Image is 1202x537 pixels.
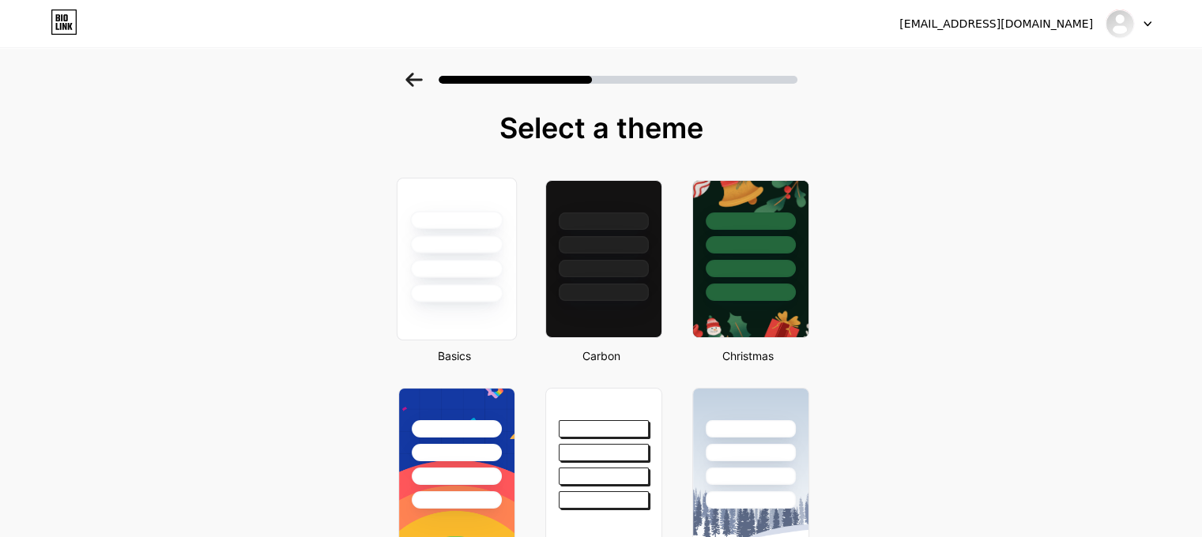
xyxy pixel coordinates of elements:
div: Basics [394,347,515,364]
div: [EMAIL_ADDRESS][DOMAIN_NAME] [899,16,1093,32]
div: Select a theme [392,112,811,144]
img: fentimangreenltd [1105,9,1135,39]
div: Carbon [541,347,662,364]
div: Christmas [688,347,809,364]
